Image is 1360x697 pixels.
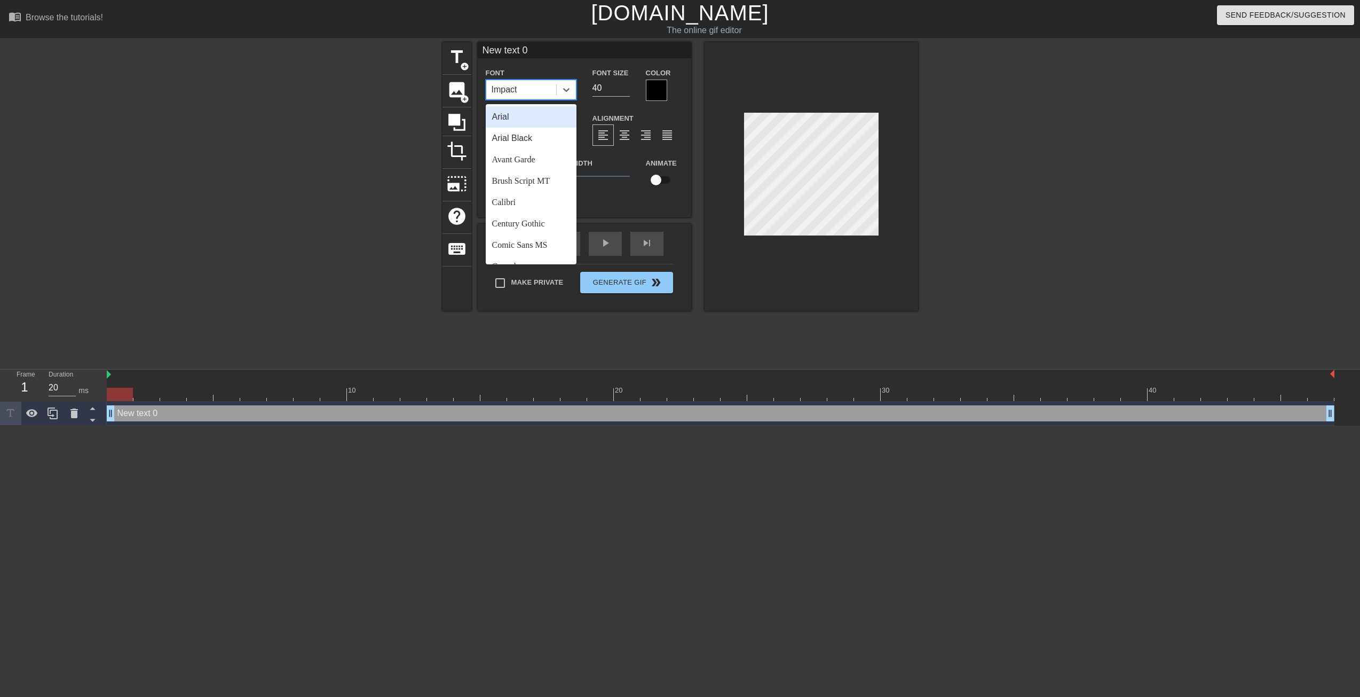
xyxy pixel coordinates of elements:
[1225,9,1346,22] span: Send Feedback/Suggestion
[447,239,467,259] span: keyboard
[597,129,610,142] span: format_align_left
[661,129,674,142] span: format_align_justify
[49,372,73,378] label: Duration
[1325,408,1335,419] span: drag_handle
[9,10,103,27] a: Browse the tutorials!
[447,80,467,100] span: image
[447,206,467,226] span: help
[580,272,673,293] button: Generate Gif
[486,68,504,79] label: Font
[486,106,576,128] div: Arial
[460,95,469,104] span: add_circle
[447,47,467,67] span: title
[592,113,634,124] label: Alignment
[460,62,469,71] span: add_circle
[486,192,576,213] div: Calibri
[486,213,576,234] div: Century Gothic
[447,174,467,194] span: photo_size_select_large
[486,234,576,256] div: Comic Sans MS
[9,370,41,401] div: Frame
[486,256,576,277] div: Consolas
[646,158,677,169] label: Animate
[599,237,612,249] span: play_arrow
[592,68,629,79] label: Font Size
[348,385,358,396] div: 10
[17,378,33,397] div: 1
[1217,5,1354,25] button: Send Feedback/Suggestion
[591,1,769,25] a: [DOMAIN_NAME]
[9,10,21,23] span: menu_book
[447,141,467,161] span: crop
[78,385,89,396] div: ms
[26,13,103,22] div: Browse the tutorials!
[486,170,576,192] div: Brush Script MT
[1149,385,1158,396] div: 40
[641,237,653,249] span: skip_next
[486,149,576,170] div: Avant Garde
[650,276,662,289] span: double_arrow
[486,128,576,149] div: Arial Black
[584,276,668,289] span: Generate Gif
[882,385,891,396] div: 30
[458,24,950,37] div: The online gif editor
[639,129,652,142] span: format_align_right
[618,129,631,142] span: format_align_center
[615,385,624,396] div: 20
[492,83,517,96] div: Impact
[646,68,671,79] label: Color
[511,277,564,288] span: Make Private
[1330,370,1334,378] img: bound-end.png
[105,408,116,419] span: drag_handle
